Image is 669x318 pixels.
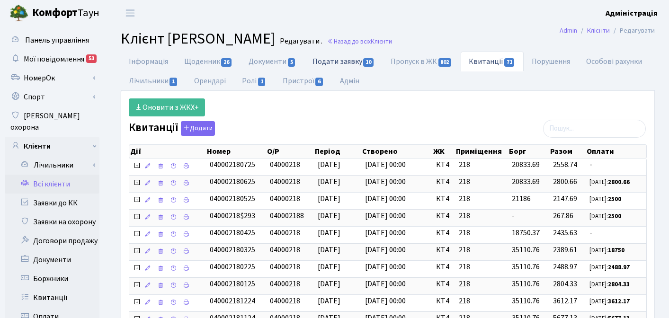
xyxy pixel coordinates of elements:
[270,245,300,255] span: 04000218
[512,177,540,187] span: 20833.69
[365,245,406,255] span: [DATE] 00:00
[608,178,630,186] b: 2800.66
[258,78,266,86] span: 1
[436,262,451,273] span: КТ4
[608,280,630,289] b: 2804.33
[186,71,234,91] a: Орендарі
[318,296,340,306] span: [DATE]
[436,279,451,290] span: КТ4
[5,231,99,250] a: Договори продажу
[459,296,504,307] span: 218
[210,245,255,255] span: 040002180325
[270,159,300,170] span: 04000218
[553,262,577,272] span: 2488.97
[178,119,215,136] a: Додати
[365,228,406,238] span: [DATE] 00:00
[461,52,524,71] a: Квитанції
[5,31,99,50] a: Панель управління
[608,195,621,203] b: 2500
[318,245,340,255] span: [DATE]
[371,37,392,46] span: Клієнти
[121,52,176,71] a: Інформація
[129,145,206,158] th: Дії
[210,262,255,272] span: 040002180225
[210,296,255,306] span: 040002181224
[278,37,322,46] small: Редагувати .
[9,4,28,23] img: logo.png
[436,296,451,307] span: КТ4
[365,262,406,272] span: [DATE] 00:00
[438,58,452,67] span: 802
[32,5,99,21] span: Таун
[589,195,621,203] small: [DATE]:
[606,8,658,19] a: Адміністрація
[210,159,255,170] span: 040002180725
[459,245,504,256] span: 218
[553,228,577,238] span: 2435.63
[129,98,205,116] a: Оновити з ЖКХ+
[210,177,255,187] span: 040002180625
[270,228,300,238] span: 04000218
[270,211,304,221] span: 040002188
[432,145,455,158] th: ЖК
[315,78,323,86] span: 6
[318,228,340,238] span: [DATE]
[361,145,432,158] th: Створено
[512,211,515,221] span: -
[121,28,275,50] span: Клієнт [PERSON_NAME]
[383,52,460,71] a: Пропуск в ЖК
[5,106,99,137] a: [PERSON_NAME] охорона
[365,211,406,221] span: [DATE] 00:00
[288,58,295,67] span: 5
[553,279,577,289] span: 2804.33
[459,228,504,238] span: 218
[512,159,540,170] span: 20833.69
[206,145,267,158] th: Номер
[210,228,255,238] span: 040002180425
[86,54,97,63] div: 53
[589,228,642,238] span: -
[210,194,255,204] span: 040002180525
[332,71,367,91] a: Адмін
[5,212,99,231] a: Заявки на охорону
[5,288,99,307] a: Квитанції
[608,297,630,306] b: 3612.17
[553,194,577,204] span: 2147.69
[365,159,406,170] span: [DATE] 00:00
[365,194,406,204] span: [DATE] 00:00
[459,262,504,273] span: 218
[121,71,186,91] a: Лічильники
[318,194,340,204] span: [DATE]
[5,88,99,106] a: Спорт
[553,245,577,255] span: 2389.61
[176,52,241,71] a: Щоденник
[512,262,540,272] span: 35110.76
[545,21,669,41] nav: breadcrumb
[266,145,313,158] th: О/Р
[553,159,577,170] span: 2558.74
[589,159,642,170] span: -
[365,177,406,187] span: [DATE] 00:00
[270,177,300,187] span: 04000218
[270,194,300,204] span: 04000218
[524,52,578,71] a: Порушення
[587,26,610,35] a: Клієнти
[610,26,655,36] li: Редагувати
[512,296,540,306] span: 35110.76
[169,78,177,86] span: 1
[5,137,99,156] a: Клієнти
[365,296,406,306] span: [DATE] 00:00
[512,245,540,255] span: 35110.76
[318,177,340,187] span: [DATE]
[181,121,215,136] button: Квитанції
[270,296,300,306] span: 04000218
[11,156,99,175] a: Лічильники
[459,194,504,204] span: 218
[25,35,89,45] span: Панель управління
[578,52,650,71] a: Особові рахунки
[589,263,630,272] small: [DATE]:
[589,280,630,289] small: [DATE]:
[455,145,508,158] th: Приміщення
[363,58,374,67] span: 10
[365,279,406,289] span: [DATE] 00:00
